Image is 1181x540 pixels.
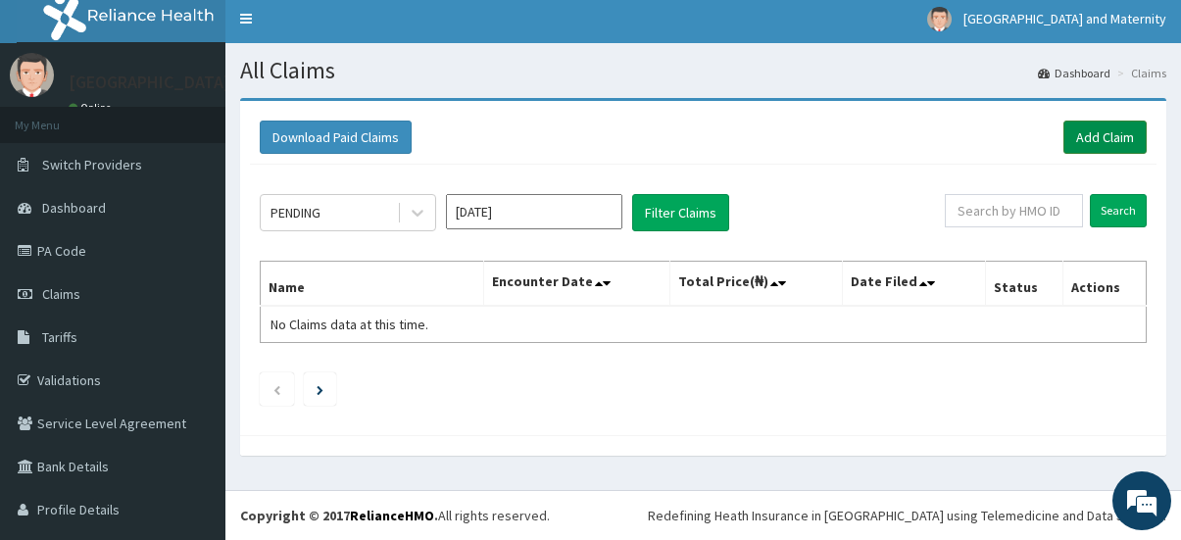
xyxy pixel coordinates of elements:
button: Filter Claims [632,194,729,231]
a: Next page [317,380,323,398]
input: Search [1090,194,1147,227]
a: RelianceHMO [350,507,434,524]
th: Actions [1062,262,1146,307]
span: Dashboard [42,199,106,217]
span: Tariffs [42,328,77,346]
th: Encounter Date [483,262,669,307]
h1: All Claims [240,58,1166,83]
input: Search by HMO ID [945,194,1083,227]
span: [GEOGRAPHIC_DATA] and Maternity [963,10,1166,27]
footer: All rights reserved. [225,490,1181,540]
th: Status [986,262,1063,307]
th: Date Filed [843,262,986,307]
img: User Image [10,53,54,97]
input: Select Month and Year [446,194,622,229]
th: Total Price(₦) [670,262,843,307]
span: Switch Providers [42,156,142,173]
a: Add Claim [1063,121,1147,154]
a: Online [69,101,116,115]
th: Name [261,262,484,307]
span: Claims [42,285,80,303]
strong: Copyright © 2017 . [240,507,438,524]
span: No Claims data at this time. [271,316,428,333]
a: Previous page [272,380,281,398]
button: Download Paid Claims [260,121,412,154]
div: PENDING [271,203,320,222]
p: [GEOGRAPHIC_DATA] and Maternity [69,74,341,91]
div: Redefining Heath Insurance in [GEOGRAPHIC_DATA] using Telemedicine and Data Science! [648,506,1166,525]
img: User Image [927,7,952,31]
li: Claims [1112,65,1166,81]
a: Dashboard [1038,65,1110,81]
